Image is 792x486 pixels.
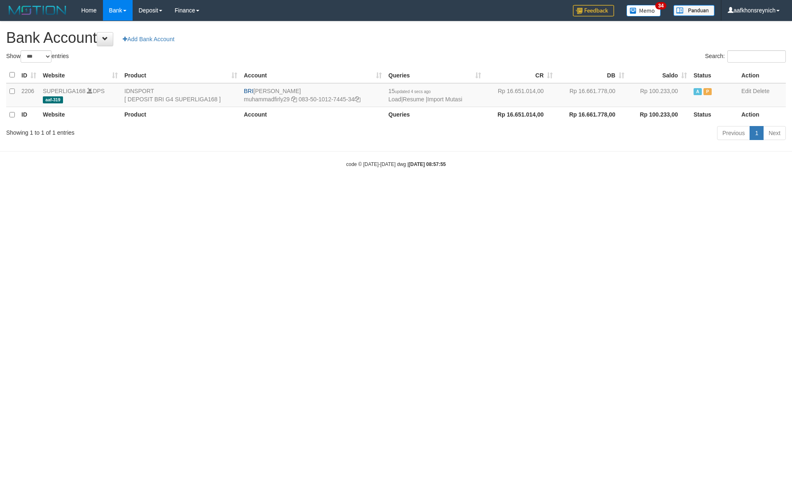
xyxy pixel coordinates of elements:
a: Load [388,96,401,103]
td: Rp 16.661.778,00 [556,83,628,107]
th: DB: activate to sort column ascending [556,67,628,83]
label: Show entries [6,50,69,63]
th: Rp 100.233,00 [628,107,690,123]
img: Button%20Memo.svg [626,5,661,16]
th: ID [18,107,40,123]
input: Search: [727,50,786,63]
span: 15 [388,88,431,94]
a: Copy muhammadfirly29 to clipboard [291,96,297,103]
span: Paused [703,88,712,95]
span: BRI [244,88,253,94]
th: Account: activate to sort column ascending [241,67,385,83]
th: Status [690,107,738,123]
a: SUPERLIGA168 [43,88,86,94]
a: Next [763,126,786,140]
label: Search: [705,50,786,63]
th: Product [121,107,241,123]
td: 2206 [18,83,40,107]
td: IDNSPORT [ DEPOSIT BRI G4 SUPERLIGA168 ] [121,83,241,107]
th: Queries: activate to sort column ascending [385,67,484,83]
th: Website [40,107,121,123]
th: Action [738,107,786,123]
a: Previous [717,126,750,140]
th: Queries [385,107,484,123]
a: Copy 083501012744534 to clipboard [355,96,360,103]
small: code © [DATE]-[DATE] dwg | [346,161,446,167]
h1: Bank Account [6,30,786,46]
a: 1 [750,126,764,140]
th: CR: activate to sort column ascending [484,67,556,83]
span: updated 4 secs ago [395,89,431,94]
td: Rp 16.651.014,00 [484,83,556,107]
span: Active [694,88,702,95]
a: Resume [403,96,424,103]
th: ID: activate to sort column ascending [18,67,40,83]
a: muhammadfirly29 [244,96,290,103]
th: Action [738,67,786,83]
img: Feedback.jpg [573,5,614,16]
span: aaf-319 [43,96,63,103]
img: MOTION_logo.png [6,4,69,16]
th: Product: activate to sort column ascending [121,67,241,83]
th: Saldo: activate to sort column ascending [628,67,690,83]
span: | | [388,88,462,103]
th: Rp 16.661.778,00 [556,107,628,123]
img: panduan.png [673,5,715,16]
th: Account [241,107,385,123]
strong: [DATE] 08:57:55 [409,161,446,167]
th: Website: activate to sort column ascending [40,67,121,83]
select: Showentries [21,50,51,63]
span: 34 [655,2,666,9]
th: Status [690,67,738,83]
a: Delete [753,88,769,94]
td: Rp 100.233,00 [628,83,690,107]
th: Rp 16.651.014,00 [484,107,556,123]
a: Edit [741,88,751,94]
a: Import Mutasi [427,96,462,103]
td: [PERSON_NAME] 083-50-1012-7445-34 [241,83,385,107]
div: Showing 1 to 1 of 1 entries [6,125,324,137]
a: Add Bank Account [117,32,180,46]
td: DPS [40,83,121,107]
